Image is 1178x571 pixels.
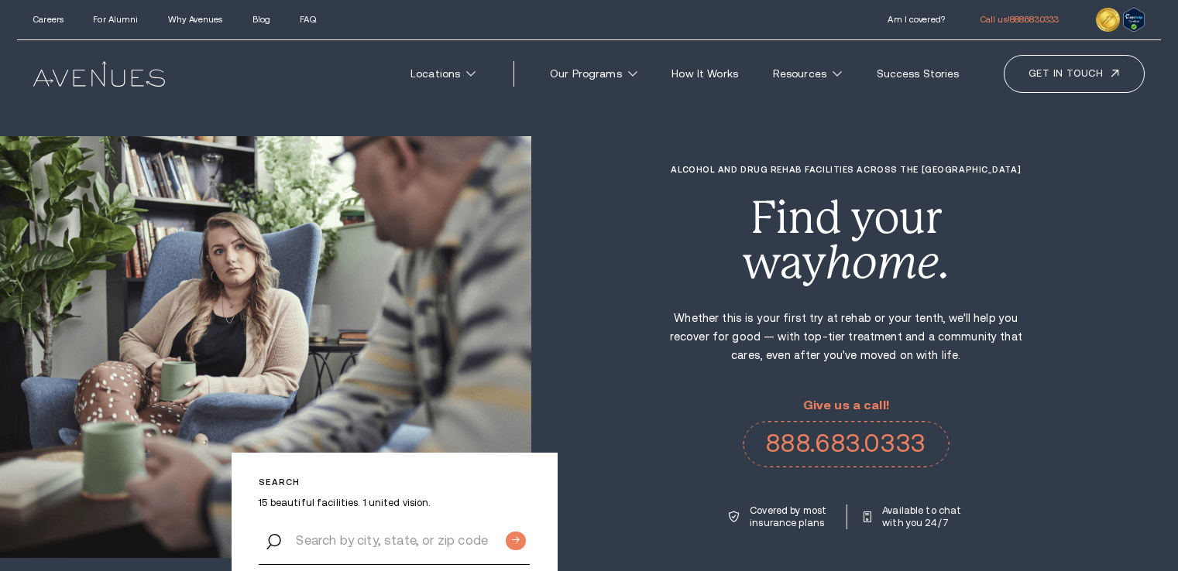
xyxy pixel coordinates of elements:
[259,477,530,487] p: Search
[864,504,963,529] a: Available to chat with you 24/7
[743,398,950,412] p: Give us a call!
[252,15,270,24] a: Blog
[1123,8,1145,31] img: Verify Approval for www.avenuesrecovery.com
[668,165,1024,175] h1: Alcohol and Drug Rehab Facilities across the [GEOGRAPHIC_DATA]
[882,504,963,529] p: Available to chat with you 24/7
[168,15,222,24] a: Why Avenues
[1004,55,1145,92] a: Get in touch
[658,60,751,88] a: How It Works
[259,515,530,565] input: Search by city, state, or zip code
[760,60,855,88] a: Resources
[750,504,830,529] p: Covered by most insurance plans
[537,60,651,88] a: Our Programs
[259,497,530,509] p: 15 beautiful facilities. 1 united vision.
[93,15,138,24] a: For Alumni
[743,421,950,467] a: 888.683.0333
[863,60,972,88] a: Success Stories
[1010,15,1059,24] span: 888.683.0333
[300,15,315,24] a: FAQ
[1123,11,1145,23] a: Verify LegitScript Approval for www.avenuesrecovery.com
[33,15,64,24] a: Careers
[826,237,950,289] i: home.
[888,15,944,24] a: Am I covered?
[729,504,830,529] a: Covered by most insurance plans
[668,196,1024,285] div: Find your way
[397,60,489,88] a: Locations
[506,532,526,550] input: Submit
[668,309,1024,364] p: Whether this is your first try at rehab or your tenth, we'll help you recover for good — with top...
[981,15,1059,24] a: Call us!888.683.0333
